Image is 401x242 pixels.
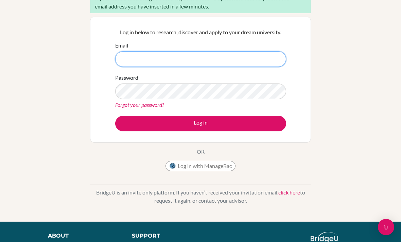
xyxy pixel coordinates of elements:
a: Forgot your password? [115,101,164,108]
a: click here [278,189,300,196]
label: Email [115,41,128,50]
p: Log in below to research, discover and apply to your dream university. [115,28,286,36]
p: BridgeU is an invite only platform. If you haven’t received your invitation email, to request it ... [90,188,311,205]
label: Password [115,74,138,82]
div: About [48,232,117,240]
div: Support [132,232,194,240]
div: Open Intercom Messenger [378,219,394,235]
button: Log in [115,116,286,131]
p: OR [197,148,205,156]
button: Log in with ManageBac [165,161,236,171]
